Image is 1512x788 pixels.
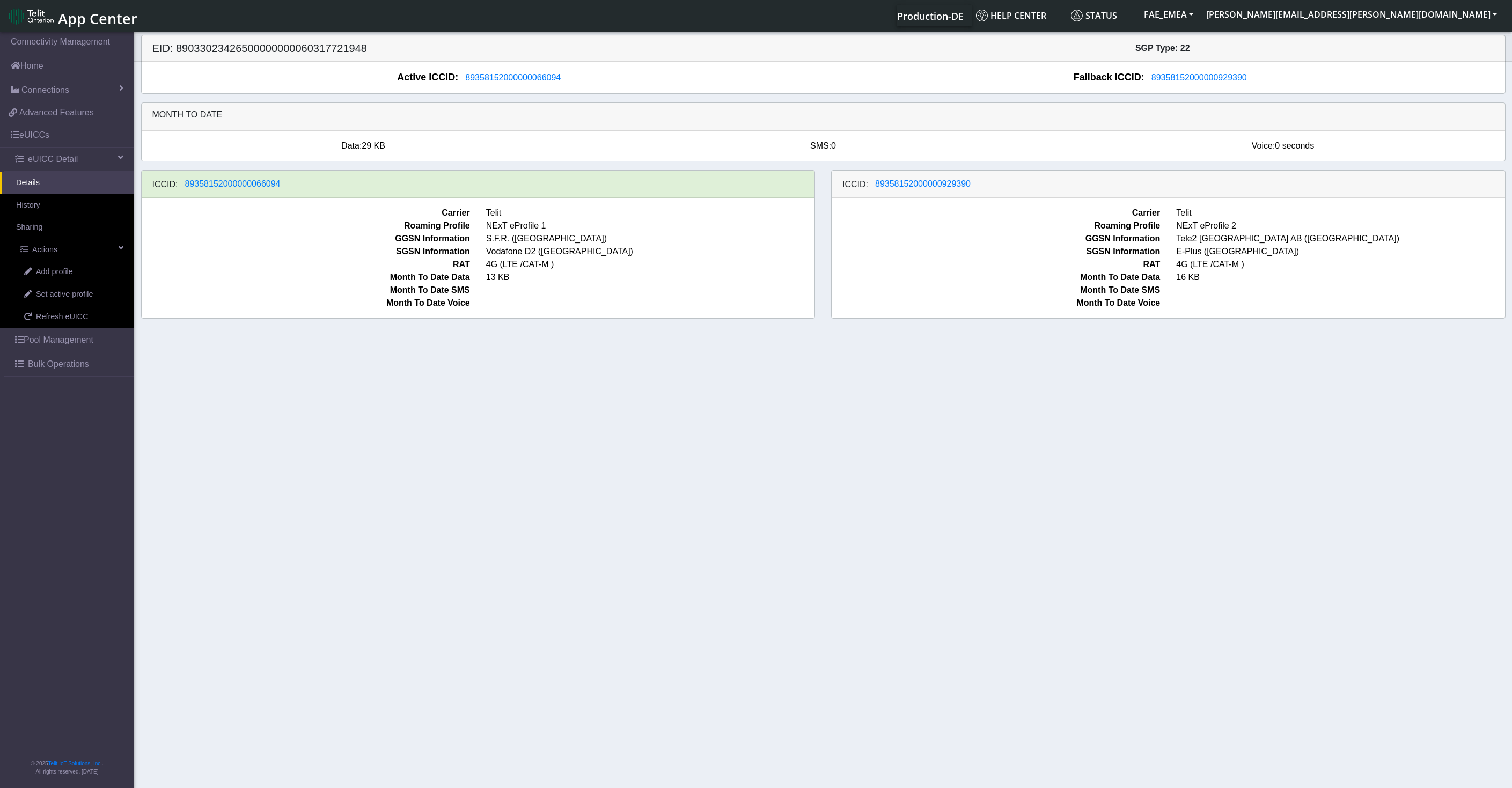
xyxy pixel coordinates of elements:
[134,232,478,245] span: GGSN Information
[28,358,89,371] span: Bulk Operations
[58,9,137,28] span: App Center
[831,141,836,150] span: 0
[8,261,134,283] a: Add profile
[972,5,1067,26] a: Help center
[478,245,823,258] span: Vodafone D2 ([GEOGRAPHIC_DATA])
[21,84,69,97] span: Connections
[134,271,478,284] span: Month To Date Data
[134,284,478,297] span: Month To Date SMS
[28,153,78,166] span: eUICC Detail
[1275,141,1314,150] span: 0 seconds
[19,106,94,119] span: Advanced Features
[842,179,868,189] h6: ICCID:
[478,232,823,245] span: S.F.R. ([GEOGRAPHIC_DATA])
[824,219,1168,232] span: Roaming Profile
[976,10,988,21] img: knowledge.svg
[465,73,561,82] span: 89358152000000066094
[8,283,134,306] a: Set active profile
[897,10,964,23] span: Production-DE
[152,109,1494,120] h6: Month to date
[478,271,823,284] span: 13 KB
[8,306,134,328] a: Refresh eUICC
[1137,5,1200,24] button: FAE_EMEA
[185,179,281,188] span: 89358152000000066094
[134,207,478,219] span: Carrier
[134,245,478,258] span: SGSN Information
[4,239,134,261] a: Actions
[1071,10,1083,21] img: status.svg
[824,232,1168,245] span: GGSN Information
[458,71,568,85] button: 89358152000000066094
[397,70,458,85] span: Active ICCID:
[1071,10,1117,21] span: Status
[9,4,136,27] a: App Center
[824,207,1168,219] span: Carrier
[1067,5,1137,26] a: Status
[824,297,1168,310] span: Month To Date Voice
[134,219,478,232] span: Roaming Profile
[36,289,93,300] span: Set active profile
[9,8,54,25] img: logo-telit-cinterion-gw-new.png
[4,328,134,352] a: Pool Management
[875,179,971,188] span: 89358152000000929390
[1200,5,1503,24] button: [PERSON_NAME][EMAIL_ADDRESS][PERSON_NAME][DOMAIN_NAME]
[1135,43,1190,53] span: SGP Type: 22
[1151,73,1247,82] span: 89358152000000929390
[897,5,963,26] a: Your current platform instance
[4,352,134,376] a: Bulk Operations
[810,141,831,150] span: SMS:
[32,244,57,256] span: Actions
[478,207,823,219] span: Telit
[341,141,362,150] span: Data:
[478,219,823,232] span: NExT eProfile 1
[36,311,89,323] span: Refresh eUICC
[824,245,1168,258] span: SGSN Information
[4,148,134,171] a: eUICC Detail
[48,761,102,767] a: Telit IoT Solutions, Inc.
[178,177,288,191] button: 89358152000000066094
[478,258,823,271] span: 4G (LTE /CAT-M )
[134,258,478,271] span: RAT
[976,10,1046,21] span: Help center
[824,271,1168,284] span: Month To Date Data
[1252,141,1275,150] span: Voice:
[362,141,385,150] span: 29 KB
[36,266,73,278] span: Add profile
[134,297,478,310] span: Month To Date Voice
[152,179,178,189] h6: ICCID:
[868,177,978,191] button: 89358152000000929390
[1074,70,1144,85] span: Fallback ICCID:
[1144,71,1254,85] button: 89358152000000929390
[824,258,1168,271] span: RAT
[144,42,824,55] h5: EID: 89033023426500000000060317721948
[824,284,1168,297] span: Month To Date SMS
